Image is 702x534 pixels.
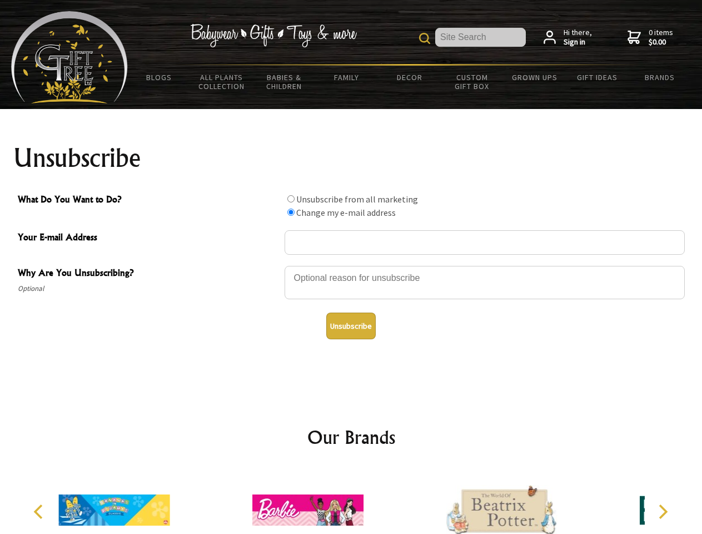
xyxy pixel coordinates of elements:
a: Hi there,Sign in [544,28,592,47]
span: What Do You Want to Do? [18,192,279,209]
input: What Do You Want to Do? [287,209,295,216]
span: Optional [18,282,279,295]
a: Brands [629,66,691,89]
button: Previous [28,500,52,524]
span: Why Are You Unsubscribing? [18,266,279,282]
button: Unsubscribe [326,313,376,339]
h1: Unsubscribe [13,145,689,171]
strong: $0.00 [649,37,673,47]
img: product search [419,33,430,44]
a: Grown Ups [503,66,566,89]
a: Custom Gift Box [441,66,504,98]
label: Change my e-mail address [296,207,396,218]
img: Babyware - Gifts - Toys and more... [11,11,128,103]
button: Next [650,500,675,524]
label: Unsubscribe from all marketing [296,194,418,205]
a: BLOGS [128,66,191,89]
input: What Do You Want to Do? [287,195,295,202]
span: Hi there, [564,28,592,47]
textarea: Why Are You Unsubscribing? [285,266,685,299]
span: 0 items [649,27,673,47]
a: Decor [378,66,441,89]
a: All Plants Collection [191,66,253,98]
img: Babywear - Gifts - Toys & more [190,24,357,47]
a: Family [316,66,379,89]
input: Site Search [435,28,526,47]
span: Your E-mail Address [18,230,279,246]
input: Your E-mail Address [285,230,685,255]
a: 0 items$0.00 [628,28,673,47]
a: Gift Ideas [566,66,629,89]
strong: Sign in [564,37,592,47]
a: Babies & Children [253,66,316,98]
h2: Our Brands [22,424,680,451]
